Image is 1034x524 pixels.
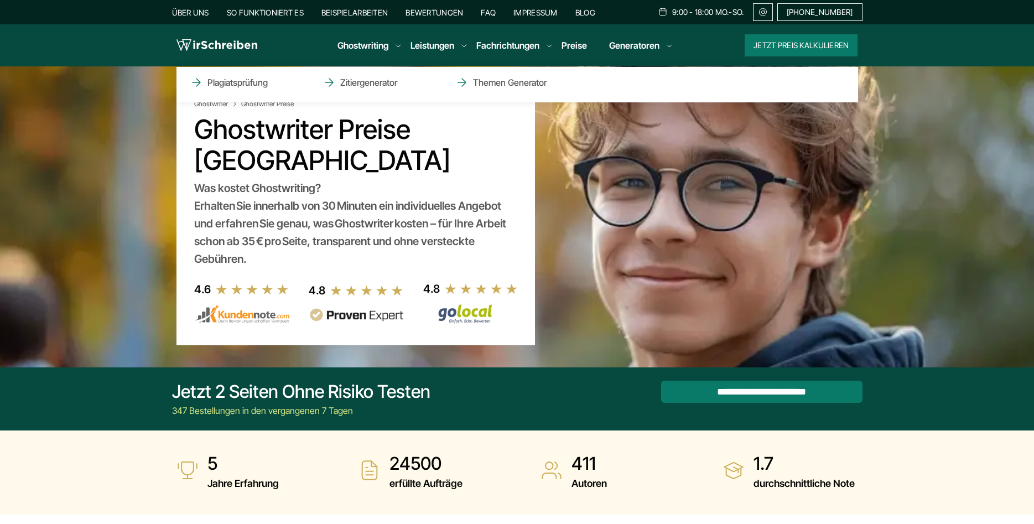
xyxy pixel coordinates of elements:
[754,475,855,492] span: durchschnittliche Note
[754,453,855,475] strong: 1.7
[215,283,289,295] img: stars
[207,475,279,492] span: Jahre Erfahrung
[423,280,440,298] div: 4.8
[190,76,300,89] a: Plagiatsprüfung
[227,8,304,17] a: So funktioniert es
[330,284,404,297] img: stars
[411,39,454,52] a: Leistungen
[194,114,517,176] h1: Ghostwriter Preise [GEOGRAPHIC_DATA]
[745,34,858,56] button: Jetzt Preis kalkulieren
[513,8,558,17] a: Impressum
[444,283,518,295] img: stars
[323,76,433,89] a: Zitiergenerator
[476,39,539,52] a: Fachrichtungen
[172,381,430,403] div: Jetzt 2 Seiten ohne Risiko testen
[571,453,607,475] strong: 411
[309,308,404,322] img: provenexpert reviews
[207,453,279,475] strong: 5
[481,8,496,17] a: FAQ
[406,8,463,17] a: Bewertungen
[571,475,607,492] span: Autoren
[423,304,518,324] img: Wirschreiben Bewertungen
[562,40,587,51] a: Preise
[194,179,517,268] div: Was kostet Ghostwriting? Erhalten Sie innerhalb von 30 Minuten ein individuelles Angebot und erfa...
[658,7,668,16] img: Schedule
[172,8,209,17] a: Über uns
[575,8,595,17] a: Blog
[172,404,430,417] div: 347 Bestellungen in den vergangenen 7 Tagen
[609,39,659,52] a: Generatoren
[241,100,294,108] span: Ghostwriter Preise
[194,305,289,324] img: kundennote
[758,8,768,17] img: Email
[672,8,744,17] span: 9:00 - 18:00 Mo.-So.
[176,459,199,481] img: Jahre Erfahrung
[309,282,325,299] div: 4.8
[723,459,745,481] img: durchschnittliche Note
[337,39,388,52] a: Ghostwriting
[389,453,463,475] strong: 24500
[194,100,239,108] a: Ghostwriter
[787,8,853,17] span: [PHONE_NUMBER]
[176,37,257,54] img: logo wirschreiben
[358,459,381,481] img: erfüllte Aufträge
[455,76,566,89] a: Themen Generator
[321,8,388,17] a: Beispielarbeiten
[541,459,563,481] img: Autoren
[777,3,862,21] a: [PHONE_NUMBER]
[194,281,211,298] div: 4.6
[389,475,463,492] span: erfüllte Aufträge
